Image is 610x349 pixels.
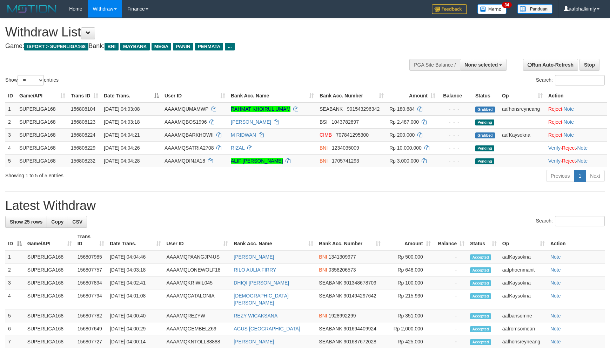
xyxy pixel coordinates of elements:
[477,4,507,14] img: Button%20Memo.svg
[18,75,44,85] select: Showentries
[164,322,231,335] td: AAAAMQGEMBELZ69
[550,254,561,260] a: Note
[441,131,470,138] div: - - -
[329,313,356,319] span: Copy 1928992299 to clipboard
[107,230,164,250] th: Date Trans.: activate to sort column ascending
[75,322,107,335] td: 156807649
[389,145,422,151] span: Rp 10.000.000
[564,119,574,125] a: Note
[51,219,63,225] span: Copy
[120,43,150,50] span: MAYBANK
[164,264,231,276] td: AAAAMQLONEWOLF18
[546,170,574,182] a: Previous
[164,250,231,264] td: AAAAMQPAANGJP4US
[585,170,605,182] a: Next
[234,254,274,260] a: [PERSON_NAME]
[319,326,342,331] span: SEABANK
[343,293,376,299] span: Copy 901494297642 to clipboard
[5,322,25,335] td: 6
[173,43,193,50] span: PANIN
[329,254,356,260] span: Copy 1341309977 to clipboard
[5,276,25,289] td: 3
[470,326,491,332] span: Accepted
[434,230,467,250] th: Balance: activate to sort column ascending
[72,219,82,225] span: CSV
[441,118,470,125] div: - - -
[475,132,495,138] span: Grabbed
[500,264,548,276] td: aafphoenmanit
[104,145,140,151] span: [DATE] 04:04:26
[10,219,42,225] span: Show 25 rows
[231,132,256,138] a: M RIDWAN
[550,313,561,319] a: Note
[500,276,548,289] td: aafKaysokna
[320,106,343,112] span: SEABANK
[101,89,162,102] th: Date Trans.: activate to sort column descending
[5,250,25,264] td: 1
[107,309,164,322] td: [DATE] 04:00:40
[5,309,25,322] td: 5
[550,326,561,331] a: Note
[545,89,607,102] th: Action
[545,115,607,128] td: ·
[152,43,172,50] span: MEGA
[105,43,118,50] span: BNI
[545,102,607,116] td: ·
[75,264,107,276] td: 156807757
[25,335,75,348] td: SUPERLIGA168
[517,4,552,14] img: panduan.png
[5,216,47,228] a: Show 25 rows
[548,119,562,125] a: Reject
[383,289,434,309] td: Rp 215,930
[25,230,75,250] th: Game/API: activate to sort column ascending
[470,339,491,345] span: Accepted
[331,119,359,125] span: Copy 1043782897 to clipboard
[343,280,376,286] span: Copy 901348678709 to clipboard
[500,230,548,250] th: Op: activate to sort column ascending
[562,158,576,164] a: Reject
[434,276,467,289] td: -
[434,309,467,322] td: -
[165,119,207,125] span: AAAAMQBOS1996
[75,230,107,250] th: Trans ID: activate to sort column ascending
[320,119,328,125] span: BSI
[548,158,561,164] a: Verify
[234,339,274,344] a: [PERSON_NAME]
[231,230,316,250] th: Bank Acc. Name: activate to sort column ascending
[579,59,599,71] a: Stop
[441,144,470,151] div: - - -
[467,230,500,250] th: Status: activate to sort column ascending
[316,230,383,250] th: Bank Acc. Number: activate to sort column ascending
[164,335,231,348] td: AAAAMQKNTOLL88888
[47,216,68,228] a: Copy
[16,115,68,128] td: SUPERLIGA168
[441,157,470,164] div: - - -
[550,267,561,273] a: Note
[577,158,588,164] a: Note
[234,313,277,319] a: REZY WICAKSANA
[343,339,376,344] span: Copy 901687672028 to clipboard
[5,169,249,179] div: Showing 1 to 5 of 5 entries
[107,276,164,289] td: [DATE] 04:02:41
[387,89,438,102] th: Amount: activate to sort column ascending
[499,128,545,141] td: aafKaysokna
[228,89,317,102] th: Bank Acc. Name: activate to sort column ascending
[347,106,380,112] span: Copy 901543296342 to clipboard
[332,158,359,164] span: Copy 1705741293 to clipboard
[5,4,59,14] img: MOTION_logo.png
[5,25,400,39] h1: Withdraw List
[343,326,376,331] span: Copy 901694409924 to clipboard
[500,322,548,335] td: aafromsomean
[320,145,328,151] span: BNI
[434,335,467,348] td: -
[499,102,545,116] td: aafhonsreyneang
[383,322,434,335] td: Rp 2,000,000
[550,280,561,286] a: Note
[25,264,75,276] td: SUPERLIGA168
[71,106,95,112] span: 156808104
[548,230,605,250] th: Action
[470,280,491,286] span: Accepted
[389,158,419,164] span: Rp 3.000.000
[475,107,495,112] span: Grabbed
[68,89,101,102] th: Trans ID: activate to sort column ascending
